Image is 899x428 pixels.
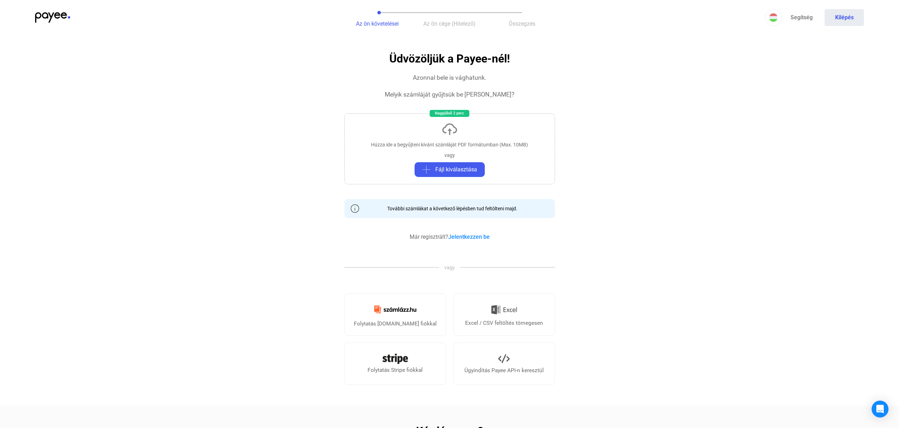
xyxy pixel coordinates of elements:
[382,205,517,212] div: További számlákat a következő lépésben tud feltölteni majd.
[354,320,437,328] div: Folytatás [DOMAIN_NAME] fiókkal
[465,319,543,327] div: Excel / CSV feltöltés tömegesen
[371,141,528,148] div: Húzza ide a begyűjteni kívánt számláját PDF formátumban (Max. 10MB)
[422,165,431,174] img: plus-grey
[423,20,476,27] span: Az ön cége (Hitelező)
[356,20,399,27] span: Az ön követelései
[872,401,888,417] div: Open Intercom Messenger
[825,9,864,26] button: Kilépés
[435,165,477,174] span: Fájl kiválasztása
[453,294,555,336] a: Excel / CSV feltöltés tömegesen
[383,354,408,364] img: Stripe
[430,110,469,117] div: Nagyjából 2 perc
[368,366,423,374] div: Folytatás Stripe fiókkal
[782,9,821,26] a: Segítség
[769,13,778,22] img: HU
[385,90,514,99] div: Melyik számláját gyűjtsük be [PERSON_NAME]?
[344,294,446,336] a: Folytatás [DOMAIN_NAME] fiókkal
[344,343,446,385] a: Folytatás Stripe fiókkal
[498,353,510,364] img: API
[448,233,490,240] a: Jelentkezzen be
[453,343,555,385] a: Ügyindítás Payee API-n keresztül
[765,9,782,26] button: HU
[351,204,359,213] img: info-grey-outline
[413,73,487,82] div: Azonnal bele is vághatunk.
[439,264,460,271] span: vagy
[491,302,517,317] img: Excel
[389,53,510,65] h1: Üdvözöljük a Payee-nél!
[509,20,535,27] span: Összegzés
[410,233,490,241] div: Már regisztrált?
[370,301,421,318] img: Számlázz.hu
[444,152,455,159] div: vagy
[441,121,458,138] img: upload-cloud
[415,162,485,177] button: plus-greyFájl kiválasztása
[35,12,70,23] img: payee-logo
[464,366,544,375] div: Ügyindítás Payee API-n keresztül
